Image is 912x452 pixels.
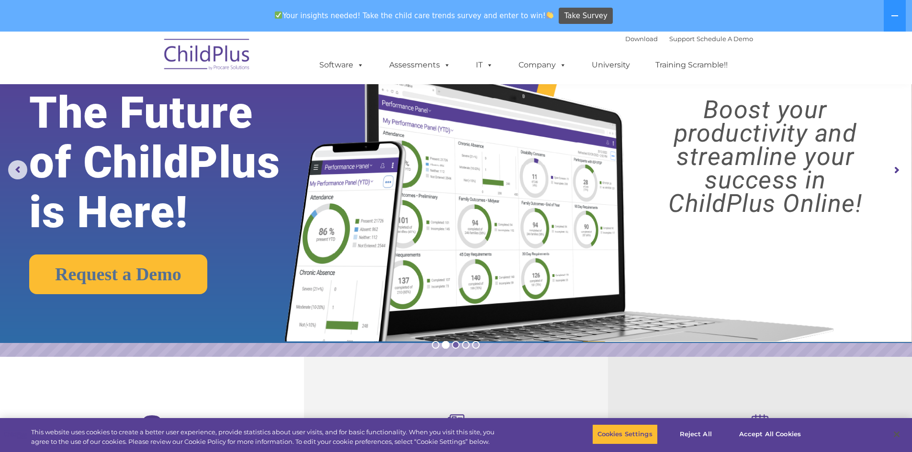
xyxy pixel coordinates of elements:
[734,424,806,444] button: Accept All Cookies
[29,254,207,294] a: Request a Demo
[666,424,726,444] button: Reject All
[271,6,558,25] span: Your insights needed! Take the child care trends survey and enter to win!
[592,424,658,444] button: Cookies Settings
[31,428,502,446] div: This website uses cookies to create a better user experience, provide statistics about user visit...
[582,55,640,75] a: University
[275,11,282,19] img: ✅
[29,88,320,237] rs-layer: The Future of ChildPlus is Here!
[630,98,901,215] rs-layer: Boost your productivity and streamline your success in ChildPlus Online!
[564,8,608,24] span: Take Survey
[886,424,907,445] button: Close
[159,32,255,80] img: ChildPlus by Procare Solutions
[625,35,753,43] font: |
[133,102,174,110] span: Phone number
[509,55,576,75] a: Company
[646,55,737,75] a: Training Scramble!!
[133,63,162,70] span: Last name
[466,55,503,75] a: IT
[380,55,460,75] a: Assessments
[669,35,695,43] a: Support
[546,11,553,19] img: 👏
[310,55,373,75] a: Software
[559,8,613,24] a: Take Survey
[697,35,753,43] a: Schedule A Demo
[625,35,658,43] a: Download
